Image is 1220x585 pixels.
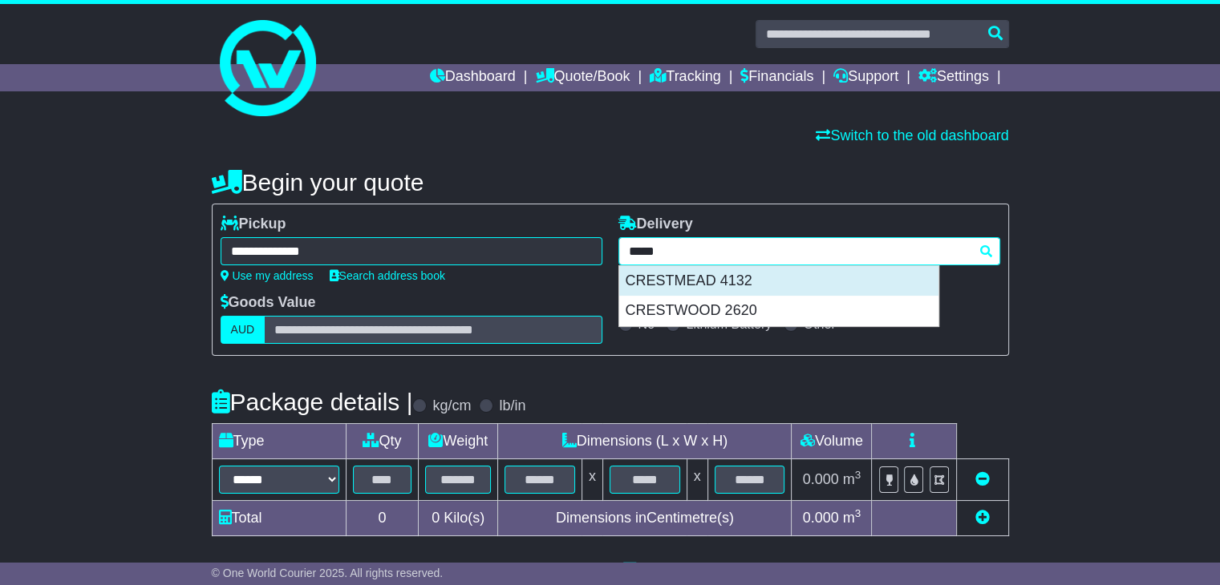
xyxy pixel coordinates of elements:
a: Use my address [221,269,314,282]
td: 0 [346,501,419,536]
a: Tracking [650,64,720,91]
td: Weight [419,424,498,459]
h4: Package details | [212,389,413,415]
a: Settings [918,64,989,91]
td: Total [212,501,346,536]
sup: 3 [855,469,861,481]
td: Type [212,424,346,459]
a: Switch to the old dashboard [816,127,1008,143]
label: AUD [221,316,265,344]
div: CRESTMEAD 4132 [619,266,938,297]
span: m [843,471,861,487]
td: Kilo(s) [419,501,498,536]
td: x [687,459,707,501]
h4: Begin your quote [212,169,1009,196]
a: Remove this item [975,471,990,487]
label: Goods Value [221,294,316,312]
a: Financials [740,64,813,91]
a: Dashboard [430,64,516,91]
div: CRESTWOOD 2620 [619,296,938,326]
label: Delivery [618,216,693,233]
td: Volume [792,424,872,459]
td: x [582,459,602,501]
label: kg/cm [432,397,471,415]
td: Dimensions (L x W x H) [498,424,792,459]
label: Pickup [221,216,286,233]
a: Search address book [330,269,445,282]
a: Support [833,64,898,91]
td: Qty [346,424,419,459]
span: 0.000 [803,471,839,487]
span: 0.000 [803,510,839,526]
td: Dimensions in Centimetre(s) [498,501,792,536]
span: © One World Courier 2025. All rights reserved. [212,567,444,579]
a: Add new item [975,510,990,526]
span: m [843,510,861,526]
typeahead: Please provide city [618,237,1000,265]
a: Quote/Book [535,64,630,91]
sup: 3 [855,507,861,519]
span: 0 [432,510,440,526]
label: lb/in [499,397,525,415]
